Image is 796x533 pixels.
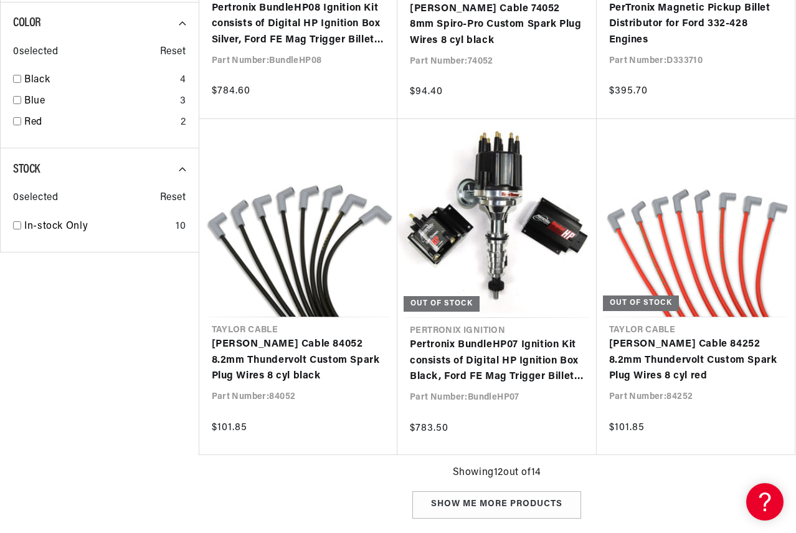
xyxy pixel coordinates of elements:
div: Show me more products [412,491,581,519]
span: 0 selected [13,190,58,206]
a: Red [24,115,176,131]
div: 4 [180,72,186,89]
a: [PERSON_NAME] Cable 84052 8.2mm Thundervolt Custom Spark Plug Wires 8 cyl black [212,337,386,385]
a: [PERSON_NAME] Cable 84252 8.2mm Thundervolt Custom Spark Plug Wires 8 cyl red [609,337,783,385]
a: Blue [24,94,175,110]
a: Black [24,72,175,89]
span: 0 selected [13,44,58,60]
a: Pertronix BundleHP08 Ignition Kit consists of Digital HP Ignition Box Silver, Ford FE Mag Trigger... [212,1,386,49]
div: 2 [181,115,186,131]
span: Color [13,17,41,29]
div: 10 [176,219,186,235]
span: Reset [160,44,186,60]
a: [PERSON_NAME] Cable 74052 8mm Spiro-Pro Custom Spark Plug Wires 8 cyl black [410,1,584,49]
a: In-stock Only [24,219,171,235]
a: Pertronix BundleHP07 Ignition Kit consists of Digital HP Ignition Box Black, Ford FE Mag Trigger ... [410,337,584,385]
span: Stock [13,163,40,176]
span: Reset [160,190,186,206]
a: PerTronix Magnetic Pickup Billet Distributor for Ford 332-428 Engines [609,1,783,49]
div: 3 [180,94,186,110]
span: Showing 12 out of 14 [453,465,541,481]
